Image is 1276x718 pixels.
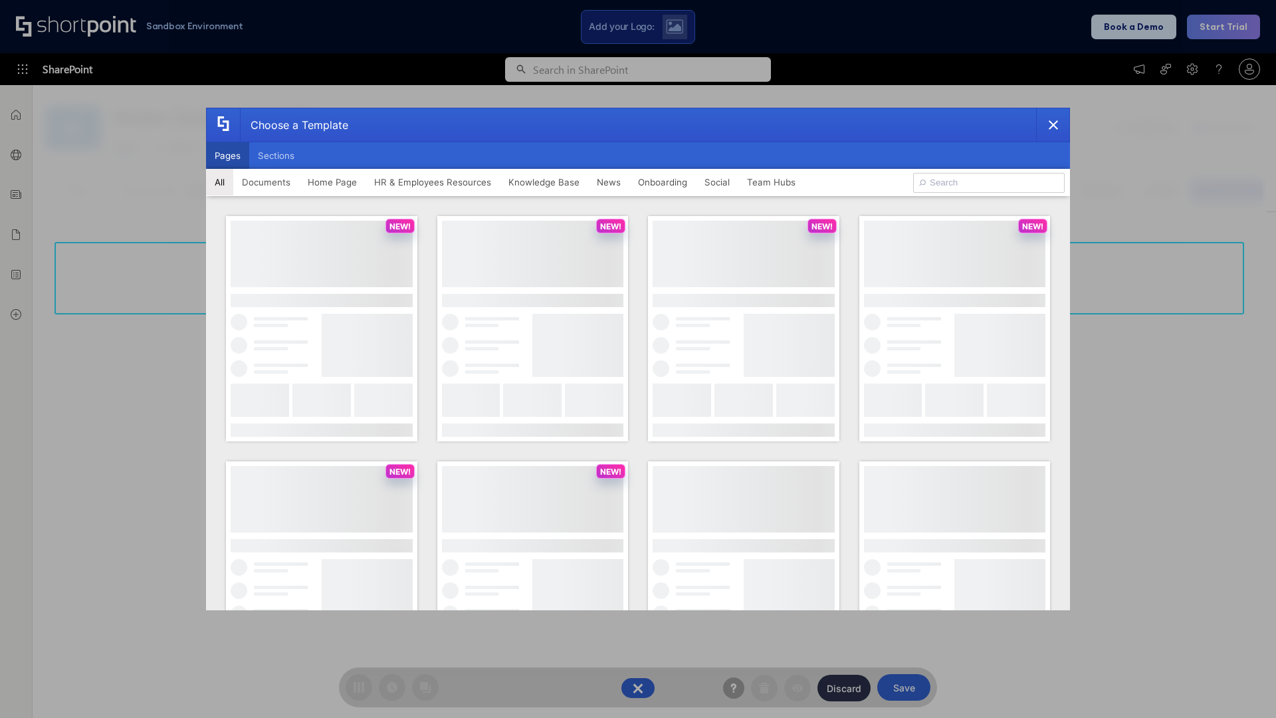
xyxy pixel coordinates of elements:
[233,169,299,195] button: Documents
[206,169,233,195] button: All
[299,169,366,195] button: Home Page
[738,169,804,195] button: Team Hubs
[600,467,621,477] p: NEW!
[811,221,833,231] p: NEW!
[249,142,303,169] button: Sections
[1022,221,1043,231] p: NEW!
[206,108,1070,610] div: template selector
[500,169,588,195] button: Knowledge Base
[366,169,500,195] button: HR & Employees Resources
[600,221,621,231] p: NEW!
[913,173,1065,193] input: Search
[206,142,249,169] button: Pages
[629,169,696,195] button: Onboarding
[1210,654,1276,718] iframe: Chat Widget
[389,221,411,231] p: NEW!
[588,169,629,195] button: News
[696,169,738,195] button: Social
[240,108,348,142] div: Choose a Template
[389,467,411,477] p: NEW!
